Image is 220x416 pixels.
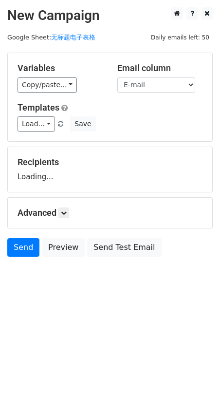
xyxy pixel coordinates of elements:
[51,34,95,41] a: 无标题电子表格
[18,77,77,93] a: Copy/paste...
[87,238,161,257] a: Send Test Email
[18,116,55,132] a: Load...
[7,34,95,41] small: Google Sheet:
[18,157,202,168] h5: Recipients
[42,238,85,257] a: Preview
[18,102,59,113] a: Templates
[147,32,213,43] span: Daily emails left: 50
[18,208,202,218] h5: Advanced
[70,116,95,132] button: Save
[18,157,202,182] div: Loading...
[117,63,202,74] h5: Email column
[18,63,103,74] h5: Variables
[7,7,213,24] h2: New Campaign
[147,34,213,41] a: Daily emails left: 50
[7,238,39,257] a: Send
